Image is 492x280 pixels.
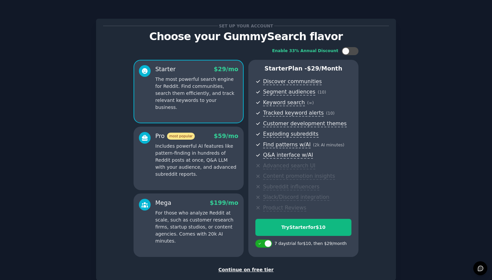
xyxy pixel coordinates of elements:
[256,224,351,231] div: Try Starter for $10
[263,99,305,106] span: Keyword search
[155,65,176,74] div: Starter
[167,133,195,140] span: most popular
[103,31,389,42] p: Choose your GummySearch flavor
[255,219,351,236] button: TryStarterfor$10
[318,90,326,95] span: ( 10 )
[263,173,335,180] span: Content promotion insights
[263,78,322,85] span: Discover communities
[263,204,306,212] span: Product Reviews
[263,131,318,138] span: Exploding subreddits
[313,143,344,147] span: ( 2k AI minutes )
[218,22,274,29] span: Set up your account
[263,183,319,190] span: Subreddit influencers
[272,48,338,54] div: Enable 33% Annual Discount
[155,143,238,178] p: Includes powerful AI features like pattern-finding in hundreds of Reddit posts at once, Q&A LLM w...
[103,266,389,273] div: Continue on free tier
[326,111,334,116] span: ( 10 )
[274,241,347,247] div: 7 days trial for $10 , then $ 29 /month
[263,141,311,148] span: Find patterns w/AI
[263,194,329,201] span: Slack/Discord integration
[155,76,238,111] p: The most powerful search engine for Reddit. Find communities, search them efficiently, and track ...
[255,64,351,73] p: Starter Plan -
[155,209,238,245] p: For those who analyze Reddit at scale, such as customer research firms, startup studios, or conte...
[214,133,238,139] span: $ 59 /mo
[307,101,314,105] span: ( ∞ )
[210,199,238,206] span: $ 199 /mo
[263,162,315,169] span: Advanced search UI
[155,199,171,207] div: Mega
[263,152,313,159] span: Q&A interface w/AI
[155,132,195,140] div: Pro
[307,65,342,72] span: $ 29 /month
[263,120,347,127] span: Customer development themes
[214,66,238,73] span: $ 29 /mo
[263,89,315,96] span: Segment audiences
[263,110,324,117] span: Tracked keyword alerts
